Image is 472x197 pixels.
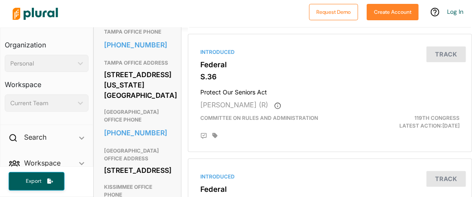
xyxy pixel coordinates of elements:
span: Export [20,178,47,185]
button: Track [426,47,466,63]
div: Add Position Statement [200,133,207,140]
h3: [GEOGRAPHIC_DATA] OFFICE PHONE [104,107,171,125]
div: Add tags [212,133,218,139]
a: [PHONE_NUMBER] [104,39,171,52]
h3: TAMPA OFFICE ADDRESS [104,58,171,69]
div: Introduced [200,173,460,181]
a: Request Demo [309,7,358,16]
h3: [GEOGRAPHIC_DATA] OFFICE ADDRESS [104,146,171,164]
button: Request Demo [309,4,358,20]
h3: Federal [200,61,460,69]
div: Introduced [200,49,460,56]
div: Current Team [10,99,74,108]
button: Create Account [367,4,419,20]
h3: Workspace [5,72,89,91]
span: [PERSON_NAME] (R) [200,101,268,109]
button: Track [426,171,466,187]
h2: Search [24,132,46,142]
h3: TAMPA OFFICE PHONE [104,27,171,38]
div: Latest Action: [DATE] [375,115,466,130]
a: [PHONE_NUMBER] [104,127,171,140]
div: Personal [10,59,74,68]
h3: Federal [200,185,460,194]
div: [STREET_ADDRESS] [104,164,171,177]
h3: S.36 [200,73,460,81]
h4: Protect Our Seniors Act [200,85,460,97]
span: 119th Congress [414,115,460,122]
button: Export [9,172,64,191]
a: Create Account [367,7,419,16]
div: [STREET_ADDRESS][US_STATE] [GEOGRAPHIC_DATA] [104,69,171,102]
a: Log In [447,8,463,16]
h3: Organization [5,32,89,51]
span: Committee on Rules and Administration [200,115,318,122]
